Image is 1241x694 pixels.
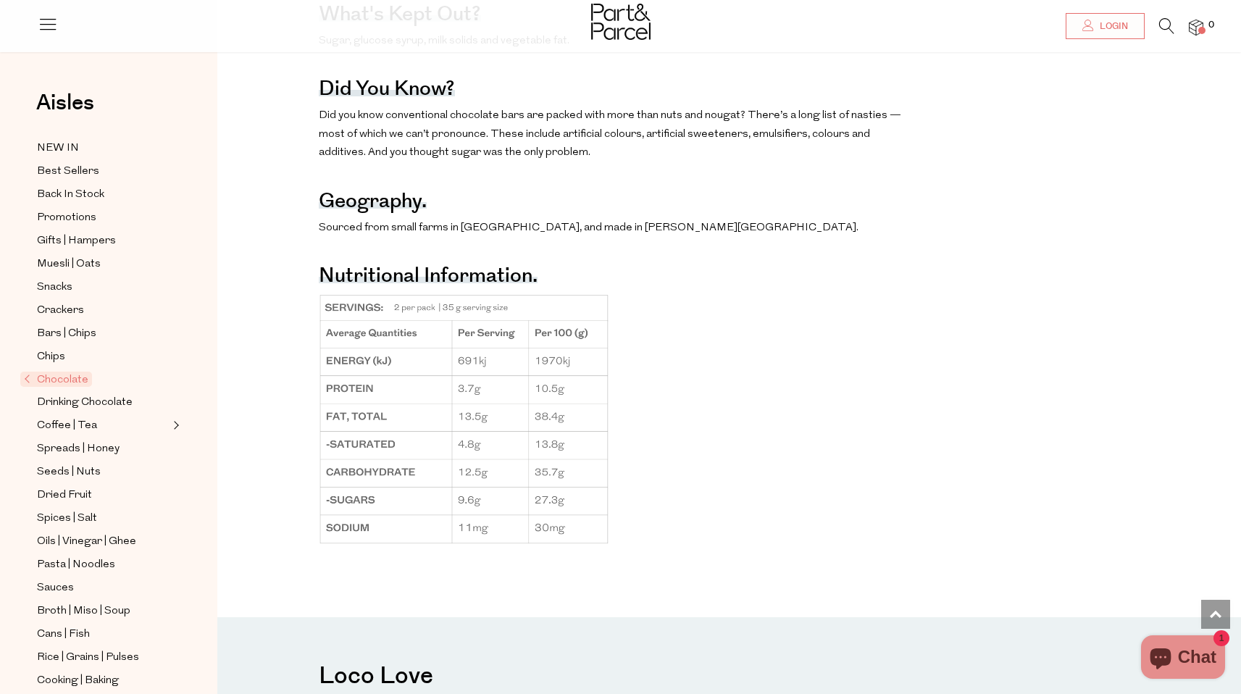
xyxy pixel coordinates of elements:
[37,301,169,319] a: Crackers
[37,487,92,504] span: Dried Fruit
[319,106,906,162] p: Did you know conventional chocolate bars are packed with more than nuts and nougat? There’s a lon...
[37,139,169,157] a: NEW IN
[37,232,169,250] a: Gifts | Hampers
[36,87,94,119] span: Aisles
[1205,19,1218,32] span: 0
[37,233,116,250] span: Gifts | Hampers
[37,510,97,527] span: Spices | Salt
[37,255,169,273] a: Muesli | Oats
[1137,635,1229,682] inbox-online-store-chat: Shopify online store chat
[170,417,180,434] button: Expand/Collapse Coffee | Tea
[37,580,74,597] span: Sauces
[37,185,169,204] a: Back In Stock
[319,198,427,209] h4: Geography.
[37,394,133,411] span: Drinking Chocolate
[37,278,169,296] a: Snacks
[37,417,169,435] a: Coffee | Tea
[37,486,169,504] a: Dried Fruit
[37,163,99,180] span: Best Sellers
[20,372,92,387] span: Chocolate
[37,209,169,227] a: Promotions
[37,463,169,481] a: Seeds | Nuts
[37,579,169,597] a: Sauces
[37,533,136,551] span: Oils | Vinegar | Ghee
[37,556,115,574] span: Pasta | Noodles
[1189,20,1203,35] a: 0
[37,649,139,666] span: Rice | Grains | Pulses
[37,162,169,180] a: Best Sellers
[1066,13,1145,39] a: Login
[37,672,119,690] span: Cooking | Baking
[37,626,90,643] span: Cans | Fish
[37,348,65,366] span: Chips
[36,92,94,128] a: Aisles
[37,348,169,366] a: Chips
[37,464,101,481] span: Seeds | Nuts
[37,325,96,343] span: Bars | Chips
[1096,20,1128,33] span: Login
[37,279,72,296] span: Snacks
[319,273,538,283] h4: Nutritional Information.
[37,556,169,574] a: Pasta | Noodles
[591,4,651,40] img: Part&Parcel
[37,625,169,643] a: Cans | Fish
[37,532,169,551] a: Oils | Vinegar | Ghee
[37,325,169,343] a: Bars | Chips
[37,672,169,690] a: Cooking | Baking
[37,393,169,411] a: Drinking Chocolate
[37,140,79,157] span: NEW IN
[37,648,169,666] a: Rice | Grains | Pulses
[37,302,84,319] span: Crackers
[37,440,169,458] a: Spreads | Honey
[37,602,169,620] a: Broth | Miso | Soup
[37,417,97,435] span: Coffee | Tea
[37,509,169,527] a: Spices | Salt
[37,440,120,458] span: Spreads | Honey
[37,209,96,227] span: Promotions
[24,371,169,388] a: Chocolate
[37,603,130,620] span: Broth | Miso | Soup
[319,219,906,238] p: Sourced from small farms in [GEOGRAPHIC_DATA], and made in [PERSON_NAME][GEOGRAPHIC_DATA].
[319,86,455,96] h4: Did you know?
[37,256,101,273] span: Muesli | Oats
[37,186,104,204] span: Back In Stock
